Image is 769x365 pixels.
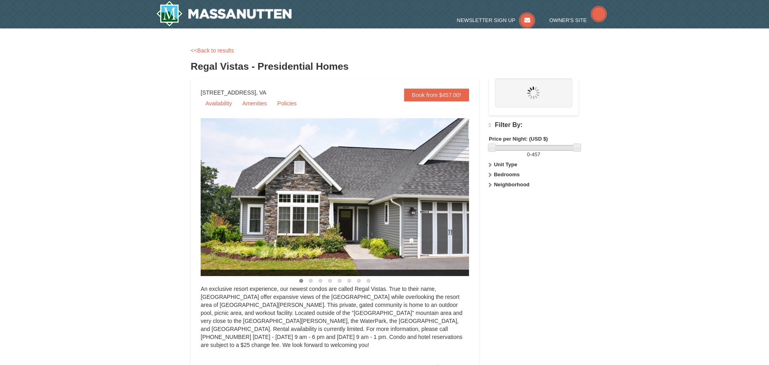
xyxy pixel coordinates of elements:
[494,161,517,167] strong: Unit Type
[489,121,578,129] h4: Filter By:
[489,136,548,142] strong: Price per Night: (USD $)
[531,151,540,157] span: 457
[550,17,607,23] a: Owner's Site
[201,118,489,276] img: 19218991-1-902409a9.jpg
[550,17,587,23] span: Owner's Site
[156,1,292,26] a: Massanutten Resort
[201,285,469,357] div: An exclusive resort experience, our newest condos are called Regal Vistas. True to their name, [G...
[404,89,469,101] a: Book from $457.00!
[156,1,292,26] img: Massanutten Resort Logo
[527,151,530,157] span: 0
[272,97,301,109] a: Policies
[489,151,578,159] label: -
[191,58,578,75] h3: Regal Vistas - Presidential Homes
[494,181,529,188] strong: Neighborhood
[191,47,234,54] a: <<Back to results
[238,97,272,109] a: Amenities
[457,17,535,23] a: Newsletter Sign Up
[201,97,237,109] a: Availability
[457,17,515,23] span: Newsletter Sign Up
[527,87,540,99] img: wait.gif
[494,171,519,177] strong: Bedrooms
